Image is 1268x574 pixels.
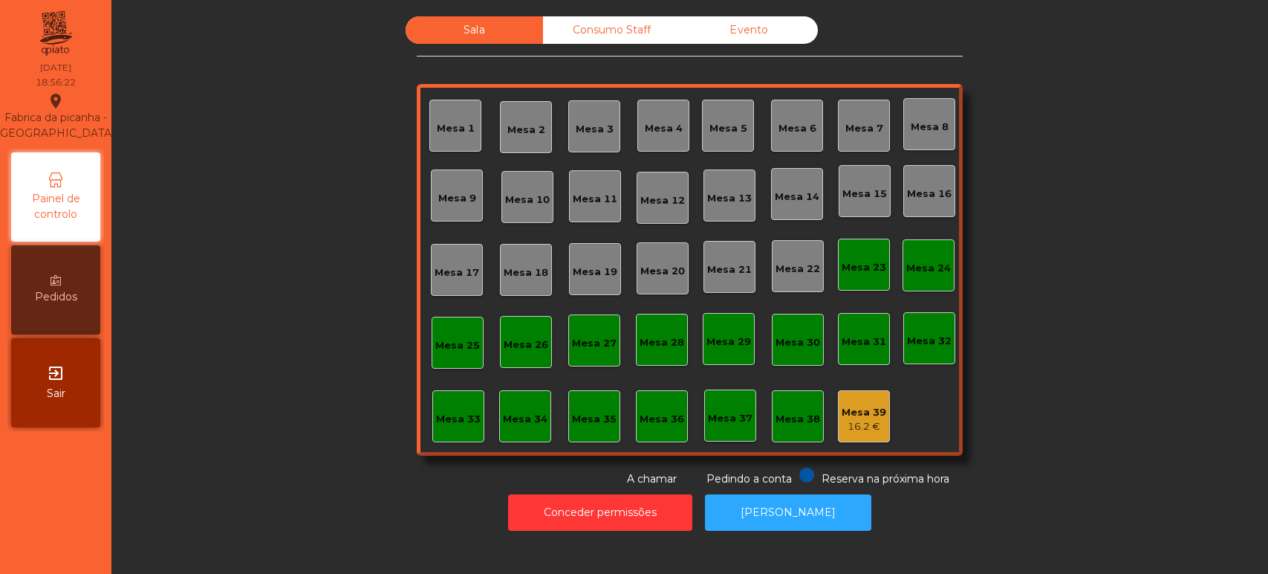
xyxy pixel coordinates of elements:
div: Mesa 24 [906,261,951,276]
div: Mesa 18 [504,265,548,280]
span: Sair [47,386,65,402]
span: Painel de controlo [15,191,97,222]
div: Mesa 1 [437,121,475,136]
div: [DATE] [40,61,71,74]
div: Mesa 23 [842,260,886,275]
div: Mesa 29 [706,335,751,349]
div: Mesa 11 [573,192,617,207]
div: Consumo Staff [543,16,680,44]
div: Mesa 36 [640,412,684,427]
div: Mesa 13 [707,191,752,206]
div: Mesa 10 [505,193,550,207]
div: Mesa 26 [504,338,548,352]
div: Mesa 37 [708,411,752,426]
div: Mesa 16 [907,187,952,201]
div: Mesa 2 [507,123,545,138]
div: Mesa 34 [503,412,547,427]
div: Mesa 17 [435,265,479,280]
div: Mesa 32 [907,334,952,349]
div: Mesa 14 [775,190,819,204]
i: location_on [47,92,65,110]
button: [PERSON_NAME] [705,494,871,531]
div: Mesa 7 [845,121,883,136]
span: Pedidos [35,289,77,305]
div: 16.2 € [842,419,886,434]
div: Mesa 15 [842,187,887,201]
div: Mesa 28 [640,335,684,350]
div: Evento [680,16,818,44]
span: Pedindo a conta [706,472,792,486]
div: Mesa 27 [572,336,617,351]
div: Mesa 21 [707,262,752,277]
div: Mesa 4 [645,121,683,136]
div: Mesa 35 [572,412,617,427]
div: 18:56:22 [36,76,76,89]
button: Conceder permissões [508,494,692,531]
div: Mesa 25 [435,338,480,353]
div: Mesa 19 [573,265,617,280]
div: Mesa 33 [436,412,481,427]
div: Mesa 3 [576,122,614,137]
div: Mesa 12 [640,193,685,208]
span: Reserva na próxima hora [822,472,949,486]
div: Mesa 9 [438,191,476,206]
div: Mesa 8 [911,120,949,135]
div: Mesa 22 [776,262,820,277]
div: Sala [406,16,543,44]
div: Mesa 6 [778,121,816,136]
div: Mesa 5 [709,121,747,136]
img: qpiato [37,7,74,59]
i: exit_to_app [47,364,65,382]
div: Mesa 20 [640,264,685,279]
div: Mesa 30 [776,335,820,350]
span: A chamar [627,472,677,486]
div: Mesa 31 [842,335,886,349]
div: Mesa 39 [842,405,886,420]
div: Mesa 38 [776,412,820,427]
